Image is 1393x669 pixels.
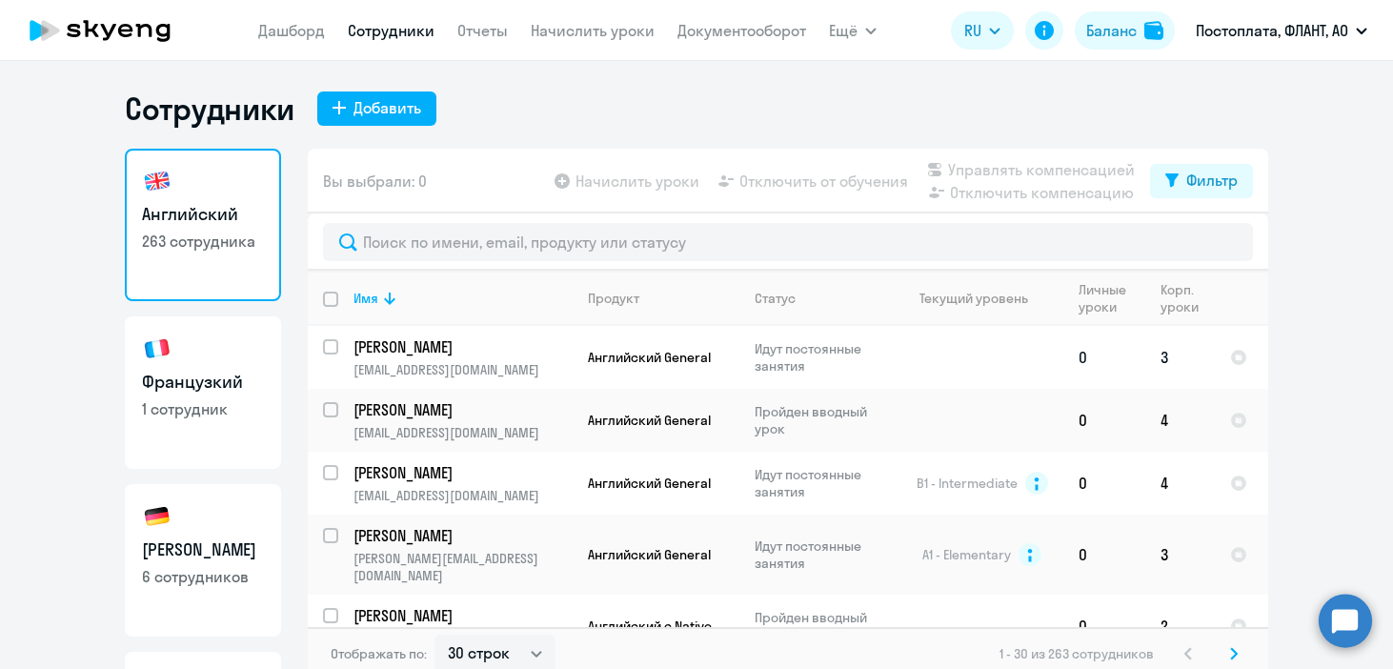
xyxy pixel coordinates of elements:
a: [PERSON_NAME] [353,462,572,483]
a: [PERSON_NAME] [353,605,572,626]
td: 4 [1145,389,1215,452]
span: A1 - Elementary [922,546,1011,563]
p: [PERSON_NAME] [353,525,569,546]
p: 6 сотрудников [142,566,264,587]
a: [PERSON_NAME]6 сотрудников [125,484,281,637]
img: english [142,166,172,196]
td: 3 [1145,515,1215,595]
p: [PERSON_NAME] [353,605,569,626]
span: 1 - 30 из 263 сотрудников [999,645,1154,662]
p: 1 сотрудник [142,398,264,419]
a: Французкий1 сотрудник [125,316,281,469]
div: Имя [353,290,572,307]
p: [PERSON_NAME] [353,462,569,483]
button: Ещё [829,11,877,50]
div: Текущий уровень [901,290,1062,307]
h3: Французкий [142,370,264,395]
div: Продукт [588,290,639,307]
td: 0 [1063,595,1145,658]
div: Имя [353,290,378,307]
span: Английский General [588,546,711,563]
button: Балансbalance [1075,11,1175,50]
span: Отображать по: [331,645,427,662]
p: [PERSON_NAME] [353,336,569,357]
span: Английский General [588,412,711,429]
button: RU [951,11,1014,50]
div: Статус [755,290,796,307]
td: 0 [1063,389,1145,452]
a: [PERSON_NAME] [353,399,572,420]
span: Английский General [588,349,711,366]
td: 0 [1063,452,1145,515]
img: balance [1144,21,1163,40]
a: Документооборот [677,21,806,40]
p: Пройден вводный урок [755,403,885,437]
td: 0 [1063,326,1145,389]
p: Постоплата, ФЛАНТ, АО [1196,19,1348,42]
p: [EMAIL_ADDRESS][DOMAIN_NAME] [353,424,572,441]
img: german [142,501,172,532]
a: Сотрудники [348,21,434,40]
p: Идут постоянные занятия [755,466,885,500]
span: Ещё [829,19,858,42]
span: Английский General [588,475,711,492]
p: [PERSON_NAME][EMAIL_ADDRESS][DOMAIN_NAME] [353,550,572,584]
a: Отчеты [457,21,508,40]
div: Личные уроки [1079,281,1144,315]
p: [EMAIL_ADDRESS][DOMAIN_NAME] [353,361,572,378]
td: 0 [1063,515,1145,595]
span: Английский с Native [588,618,712,635]
h1: Сотрудники [125,90,294,128]
p: Идут постоянные занятия [755,340,885,375]
div: Корп. уроки [1161,281,1214,315]
a: Английский263 сотрудника [125,149,281,301]
div: Фильтр [1186,169,1238,192]
td: 2 [1145,595,1215,658]
td: 3 [1145,326,1215,389]
h3: Английский [142,202,264,227]
p: [EMAIL_ADDRESS][DOMAIN_NAME] [353,487,572,504]
div: Баланс [1086,19,1137,42]
a: [PERSON_NAME] [353,336,572,357]
img: french [142,334,172,364]
button: Добавить [317,91,436,126]
td: 4 [1145,452,1215,515]
h3: [PERSON_NAME] [142,537,264,562]
a: [PERSON_NAME] [353,525,572,546]
div: Добавить [353,96,421,119]
a: Дашборд [258,21,325,40]
button: Постоплата, ФЛАНТ, АО [1186,8,1377,53]
button: Фильтр [1150,164,1253,198]
span: RU [964,19,981,42]
p: Пройден вводный урок [755,609,885,643]
p: Идут постоянные занятия [755,537,885,572]
a: Начислить уроки [531,21,655,40]
p: [PERSON_NAME] [353,399,569,420]
span: Вы выбрали: 0 [323,170,427,193]
input: Поиск по имени, email, продукту или статусу [323,223,1253,261]
p: 263 сотрудника [142,231,264,252]
div: Текущий уровень [919,290,1028,307]
span: B1 - Intermediate [917,475,1018,492]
